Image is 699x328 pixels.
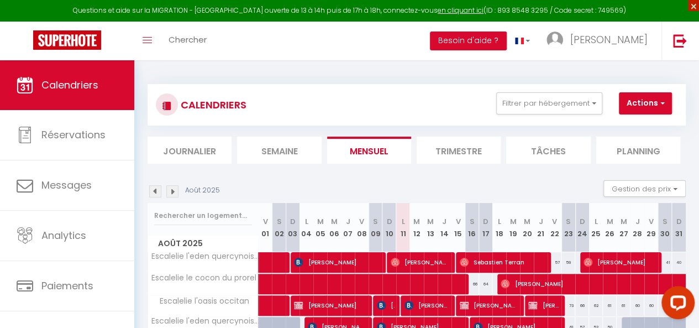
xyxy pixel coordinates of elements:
[413,216,420,227] abbr: M
[548,252,561,273] div: 57
[596,137,680,164] li: Planning
[584,252,654,273] span: [PERSON_NAME]
[510,216,517,227] abbr: M
[299,203,313,252] th: 04
[630,203,644,252] th: 28
[603,180,686,197] button: Gestion des prix
[286,203,299,252] th: 03
[672,203,686,252] th: 31
[644,203,658,252] th: 29
[470,216,475,227] abbr: S
[41,78,98,92] span: Calendriers
[479,203,493,252] th: 17
[317,216,324,227] abbr: M
[538,22,661,60] a: ... [PERSON_NAME]
[663,216,668,227] abbr: S
[552,216,557,227] abbr: V
[539,216,543,227] abbr: J
[33,30,101,50] img: Super Booking
[386,216,392,227] abbr: D
[185,185,220,196] p: Août 2025
[341,203,355,252] th: 07
[594,216,597,227] abbr: L
[506,203,520,252] th: 19
[417,137,501,164] li: Trimestre
[150,252,260,261] span: Escalelie l'eden quercynois (3eme étage)
[603,203,617,252] th: 26
[575,203,589,252] th: 24
[465,203,479,252] th: 16
[673,34,687,48] img: logout
[524,216,530,227] abbr: M
[427,216,434,227] abbr: M
[150,295,252,308] span: Escalelie l'oasis occitan
[382,203,396,252] th: 10
[178,92,246,117] h3: CALENDRIERS
[570,33,648,46] span: [PERSON_NAME]
[658,252,672,273] div: 41
[630,295,644,316] div: 60
[580,216,585,227] abbr: D
[649,216,654,227] abbr: V
[676,216,682,227] abbr: D
[496,92,602,114] button: Filtrer par hébergement
[237,137,321,164] li: Semaine
[456,216,461,227] abbr: V
[154,206,252,226] input: Rechercher un logement...
[404,295,449,316] span: [PERSON_NAME]
[603,295,617,316] div: 61
[635,216,639,227] abbr: J
[377,295,395,316] span: [PERSON_NAME]
[566,216,571,227] abbr: S
[327,203,341,252] th: 06
[373,216,378,227] abbr: S
[483,216,488,227] abbr: D
[575,295,589,316] div: 66
[410,203,424,252] th: 12
[290,216,296,227] abbr: D
[391,252,448,273] span: [PERSON_NAME]
[259,203,272,252] th: 01
[396,203,410,252] th: 11
[617,295,630,316] div: 61
[589,203,603,252] th: 25
[561,252,575,273] div: 59
[546,32,563,48] img: ...
[294,252,378,273] span: [PERSON_NAME]
[438,203,451,252] th: 14
[160,22,215,60] a: Chercher
[369,203,382,252] th: 09
[41,279,93,293] span: Paiements
[327,137,411,164] li: Mensuel
[492,203,506,252] th: 18
[548,203,561,252] th: 22
[658,203,672,252] th: 30
[150,274,256,282] span: Escalelie le cocon du prorel
[150,317,260,325] span: Escalelie l'eden quercynois (RDC)
[41,128,106,142] span: Réservations
[534,203,548,252] th: 21
[401,216,404,227] abbr: L
[346,216,350,227] abbr: J
[589,295,603,316] div: 62
[262,216,267,227] abbr: V
[41,228,86,242] span: Analytics
[520,203,534,252] th: 20
[460,252,544,273] span: Sebastien Terran
[41,178,92,192] span: Messages
[355,203,369,252] th: 08
[561,203,575,252] th: 23
[276,216,281,227] abbr: S
[460,295,517,316] span: [PERSON_NAME]
[620,216,627,227] abbr: M
[561,295,575,316] div: 73
[528,295,559,316] span: [PERSON_NAME]
[272,203,286,252] th: 02
[294,295,365,316] span: [PERSON_NAME]
[672,252,686,273] div: 40
[430,32,507,50] button: Besoin d'aide ?
[331,216,338,227] abbr: M
[619,92,672,114] button: Actions
[617,203,630,252] th: 27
